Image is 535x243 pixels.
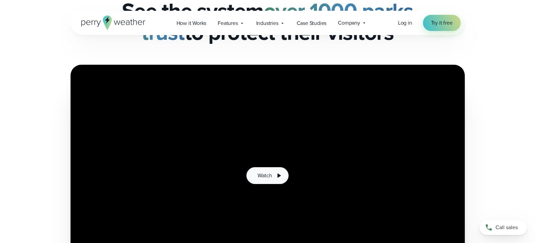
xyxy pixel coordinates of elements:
a: Log in [398,19,412,27]
a: Call sales [480,220,527,235]
a: Case Studies [291,16,332,30]
span: Features [218,19,238,27]
span: Case Studies [297,19,327,27]
span: How it Works [177,19,207,27]
span: Industries [256,19,278,27]
a: How it Works [171,16,212,30]
button: Watch [246,167,288,184]
a: Try it free [423,15,461,31]
span: Call sales [496,223,518,232]
span: Watch [258,172,272,180]
span: Try it free [431,19,453,27]
span: Company [338,19,360,27]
